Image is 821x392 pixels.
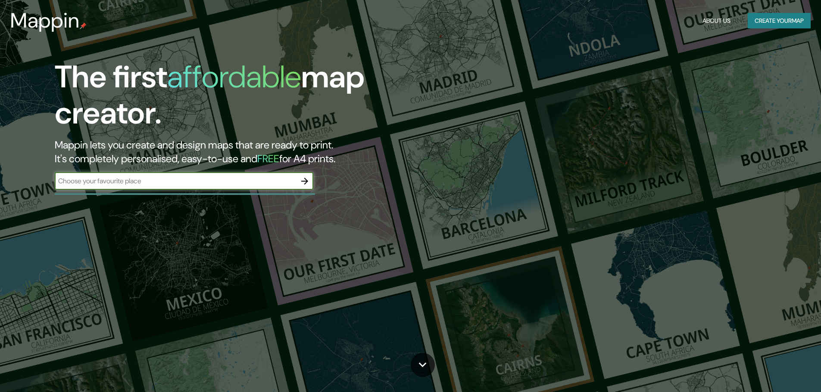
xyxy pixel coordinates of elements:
[748,13,811,29] button: Create yourmap
[699,13,734,29] button: About Us
[80,22,87,29] img: mappin-pin
[167,57,301,97] h1: affordable
[55,59,465,138] h1: The first map creator.
[55,138,465,166] h2: Mappin lets you create and design maps that are ready to print. It's completely personalised, eas...
[10,9,80,33] h3: Mappin
[55,176,296,186] input: Choose your favourite place
[257,152,279,165] h5: FREE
